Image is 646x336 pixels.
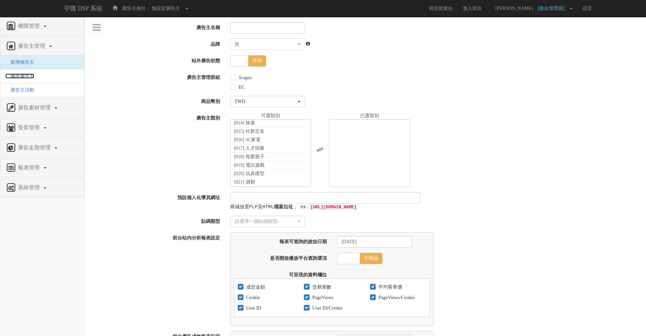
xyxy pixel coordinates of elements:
[329,112,410,119] div: 已選類別
[5,87,34,92] a: 廣告主活動
[152,6,180,11] span: 無設定廣告主
[244,284,265,291] label: 成交金額
[85,55,225,64] label: 站外廣告狀態
[377,294,414,301] label: PageViews/Cookie
[311,284,331,291] label: 交易筆數
[234,146,265,151] span: [017] 人才招募
[234,120,255,125] span: [014] 旅遊
[85,96,225,105] label: 商品幣別
[229,253,332,262] label: 是否開放播放平台查詢選項
[5,60,34,65] a: 新增廣告主
[5,123,79,133] a: 受眾管理
[237,84,245,91] label: EC
[244,294,260,301] label: Cookie
[230,112,311,119] div: 可選類別
[85,232,225,241] label: 前台站內分析報表設定
[309,204,358,210] code: [URL][DOMAIN_NAME]
[16,145,54,150] span: 廣告走期管理
[230,204,358,210] samp: 商城放置PLP頁HTML ， ex.
[16,185,43,190] span: 系統管理
[274,204,293,210] strong: 檔案位址
[16,23,43,29] span: 權限管理
[248,56,266,66] span: 停用
[235,218,296,225] div: 請選擇一個貼碼類型...
[5,21,79,32] a: 權限管理
[234,163,265,168] span: [019] 電玩遊戲
[234,154,265,159] span: [018] 母嬰親子
[16,43,48,49] span: 廣告主管理
[537,6,568,11] span: [後台管理員]
[85,72,225,81] label: 廣告主管理群組
[230,96,305,107] button: TWD
[85,192,225,201] label: 預設個人化導頁網址
[16,125,43,130] span: 受眾管理
[16,165,43,170] span: 報表管理
[5,73,34,79] a: 修改廣告主
[311,294,333,301] label: PageViews
[85,22,225,31] label: 廣告主名稱
[234,171,265,176] span: [020] 玩具模型
[230,39,305,50] button: 無
[234,180,255,185] span: [021] 酒類
[360,253,382,264] span: 不開放
[229,236,332,245] label: 報表可查詢的啟始日期
[5,183,79,193] a: 系統管理
[5,103,79,113] a: 廣告素材管理
[85,39,225,48] label: 品牌
[234,137,260,142] span: [016] 3C家電
[235,98,296,105] div: TWD
[5,41,79,52] a: 廣告主管理
[492,6,536,11] span: [PERSON_NAME]
[5,143,79,153] a: 廣告走期管理
[235,41,296,48] div: 無
[5,163,79,173] a: 報表管理
[122,6,151,11] span: 廣告主身分：
[16,105,54,110] span: 廣告素材管理
[230,216,305,227] button: 請選擇一個貼碼類型...
[377,284,402,291] label: 平均客單價
[234,129,265,134] span: [015] 社群交友
[85,112,225,122] label: 廣告主類別
[311,305,342,312] label: User ID/Cookie
[85,216,225,225] label: 貼碼類型
[229,269,332,278] label: 可呈現的資料欄位
[237,75,252,81] label: Scupio
[244,305,261,312] label: User ID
